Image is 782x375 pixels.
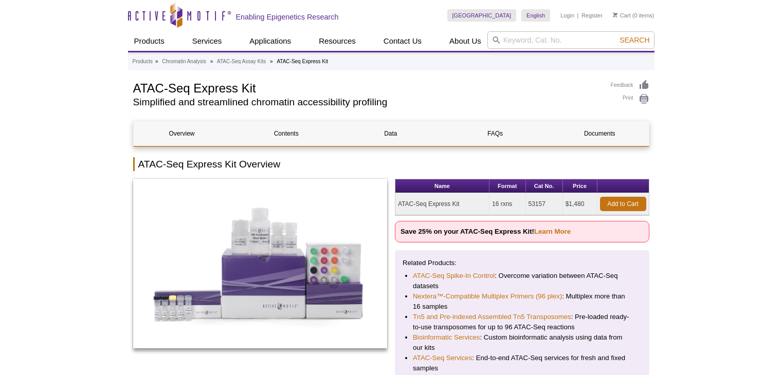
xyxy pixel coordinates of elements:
[413,332,631,353] li: : Custom bioinformatic analysis using data from our kits
[243,31,297,51] a: Applications
[581,12,603,19] a: Register
[447,9,517,22] a: [GEOGRAPHIC_DATA]
[526,179,563,193] th: Cat No.
[413,353,631,373] li: : End-to-end ATAC-Seq services for fresh and fixed samples
[560,12,574,19] a: Login
[413,271,495,281] a: ATAC-Seq Spike-In Control
[133,80,601,95] h1: ATAC-Seq Express Kit
[401,228,571,235] strong: Save 25% on your ATAC-Seq Express Kit!
[395,193,489,215] td: ATAC-Seq Express Kit
[413,312,571,322] a: Tn5 and Pre-indexed Assembled Tn5 Transposomes
[620,36,649,44] span: Search
[613,12,617,17] img: Your Cart
[134,121,230,146] a: Overview
[563,193,597,215] td: $1,480
[313,31,362,51] a: Resources
[413,291,631,312] li: : Multiplex more than 16 samples
[577,9,579,22] li: |
[489,193,526,215] td: 16 rxns
[128,31,171,51] a: Products
[277,59,328,64] li: ATAC-Seq Express Kit
[377,31,428,51] a: Contact Us
[613,9,654,22] li: (0 items)
[611,80,649,91] a: Feedback
[611,93,649,105] a: Print
[443,31,487,51] a: About Us
[534,228,571,235] a: Learn More
[600,197,646,211] a: Add to Cart
[342,121,439,146] a: Data
[236,12,339,22] h2: Enabling Epigenetics Research
[563,179,597,193] th: Price
[613,12,631,19] a: Cart
[395,179,489,193] th: Name
[217,57,266,66] a: ATAC-Seq Assay Kits
[162,57,206,66] a: Chromatin Analysis
[403,258,642,268] p: Related Products:
[551,121,648,146] a: Documents
[133,179,388,348] img: ATAC-Seq Express Kit
[133,157,649,171] h2: ATAC-Seq Express Kit Overview
[413,271,631,291] li: : Overcome variation between ATAC-Seq datasets
[413,332,480,343] a: Bioinformatic Services
[521,9,550,22] a: English
[526,193,563,215] td: 53157
[210,59,213,64] li: »
[270,59,273,64] li: »
[487,31,654,49] input: Keyword, Cat. No.
[413,353,472,363] a: ATAC-Seq Services
[133,98,601,107] h2: Simplified and streamlined chromatin accessibility profiling
[238,121,335,146] a: Contents
[186,31,228,51] a: Services
[413,312,631,332] li: : Pre-loaded ready-to-use transposomes for up to 96 ATAC-Seq reactions
[447,121,543,146] a: FAQs
[133,57,153,66] a: Products
[413,291,562,302] a: Nextera™-Compatible Multiplex Primers (96 plex)
[616,35,652,45] button: Search
[489,179,526,193] th: Format
[155,59,158,64] li: »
